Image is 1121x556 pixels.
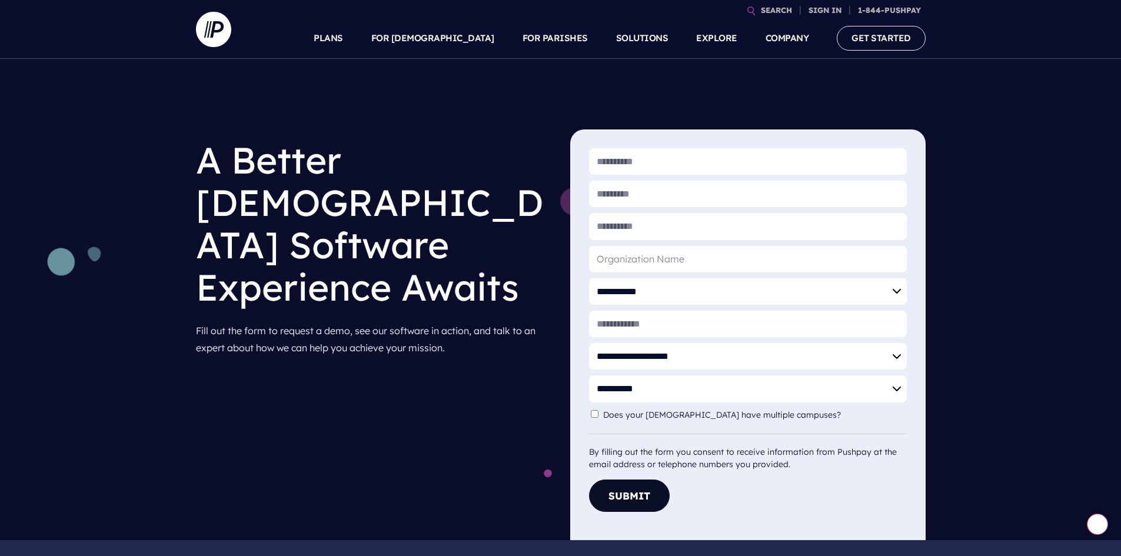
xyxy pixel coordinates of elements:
[766,18,809,59] a: COMPANY
[696,18,737,59] a: EXPLORE
[314,18,343,59] a: PLANS
[603,410,847,420] label: Does your [DEMOGRAPHIC_DATA] have multiple campuses?
[837,26,926,50] a: GET STARTED
[196,318,551,361] p: Fill out the form to request a demo, see our software in action, and talk to an expert about how ...
[589,434,907,471] div: By filling out the form you consent to receive information from Pushpay at the email address or t...
[196,129,551,318] h1: A Better [DEMOGRAPHIC_DATA] Software Experience Awaits
[371,18,494,59] a: FOR [DEMOGRAPHIC_DATA]
[589,246,907,272] input: Organization Name
[589,480,670,512] button: Submit
[616,18,668,59] a: SOLUTIONS
[523,18,588,59] a: FOR PARISHES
